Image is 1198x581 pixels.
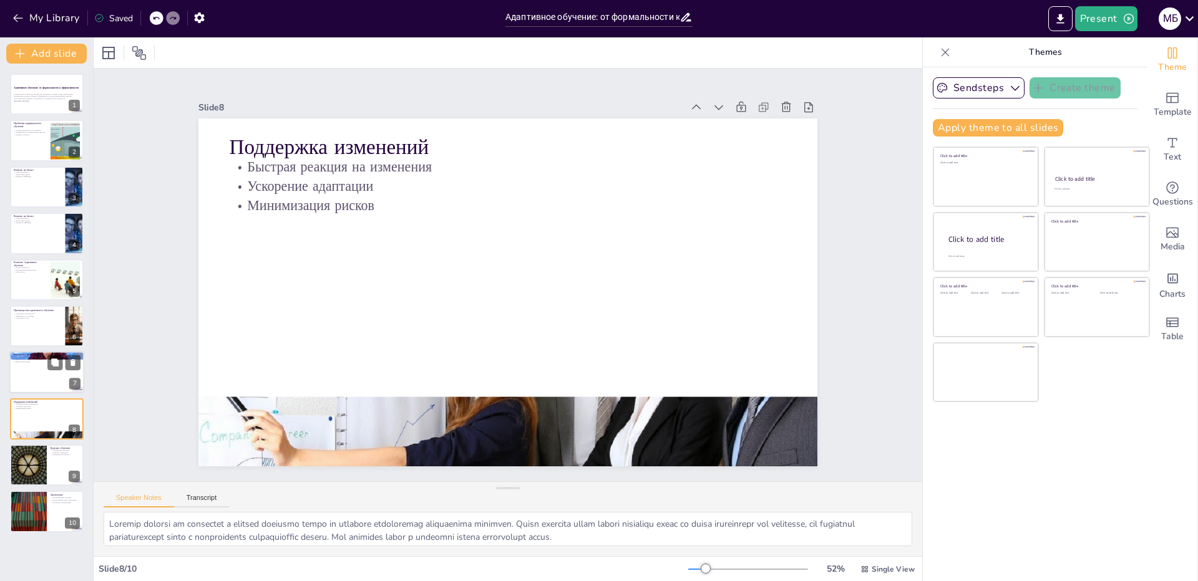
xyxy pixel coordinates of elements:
button: Create theme [1030,77,1121,98]
div: Add ready made slides [1147,82,1197,127]
div: Click to add title [1051,218,1141,223]
div: Click to add text [940,161,1030,165]
div: 9 [10,444,84,486]
p: Персонализация обучения [51,496,80,499]
p: Эффективное использование ресурсов [13,358,80,361]
div: 10 [10,491,84,532]
div: 7 [69,378,80,390]
div: 8 [10,398,84,439]
p: Themes [955,37,1135,67]
p: Риски для бизнеса [14,171,62,173]
div: Click to add text [1001,292,1030,295]
span: Single View [872,564,915,574]
div: Click to add title [940,284,1030,289]
p: Влияние на HR-бренд [14,222,62,224]
button: М Б [1159,6,1181,31]
div: 3 [69,193,80,204]
span: Position [132,46,147,60]
p: Актуальность тем [14,317,62,320]
p: Ускорение адаптации [239,148,795,226]
p: Повышение вовлеченности [14,312,62,315]
div: Layout [99,43,119,63]
span: Questions [1152,195,1193,209]
p: Конкурентоспособность [51,454,80,456]
div: Add a table [1147,307,1197,352]
p: Ускорение адаптации [14,405,80,408]
div: Slide 8 [217,70,700,132]
p: Поддержка изменений [14,400,80,403]
p: Неэффективность традиционных методов [14,131,47,133]
p: Быстрая реакция на изменения [14,403,80,405]
div: Click to add body [948,255,1027,258]
input: Insert title [505,8,679,26]
div: Click to add title [948,234,1028,245]
button: Add slide [6,44,87,64]
p: Поддержка изменений [243,105,800,191]
button: Present [1075,6,1137,31]
div: Click to add text [1100,292,1139,295]
p: Эффективность обучения [14,315,62,317]
button: My Library [9,8,85,28]
p: Преимущества адаптивного обучения [14,309,62,312]
button: Sendsteps [933,77,1025,98]
div: М Б [1159,7,1181,30]
p: Экономия и эффективность [13,353,80,357]
div: Click to add text [940,292,968,295]
div: 5 [10,259,84,300]
div: 8 [69,425,80,436]
p: Мини-курсы [14,271,47,273]
div: Click to add title [940,153,1030,158]
p: Минимизация рисков [237,167,793,244]
p: Финансовые потери [14,219,62,222]
div: Change the overall theme [1147,37,1197,82]
div: 4 [10,213,84,254]
p: Низкая вовлеченность сотрудников [14,129,47,132]
div: 6 [10,305,84,347]
p: Быстрая реакция на изменения [241,129,797,206]
div: 52 % [821,563,850,575]
div: 7 [9,352,84,394]
p: Персонализированные курсы [14,269,47,271]
button: Delete Slide [66,355,80,370]
p: Влияние на HR-бренд [14,176,62,178]
p: Финансовые потери [14,173,62,176]
button: Speaker Notes [104,494,174,507]
span: Theme [1158,60,1187,74]
div: Click to add title [1055,175,1138,183]
p: Минимизация рисков [14,407,80,410]
p: Влияние на бизнес [14,214,62,218]
p: Заключение [51,492,80,496]
div: 6 [69,332,80,343]
span: Text [1164,150,1181,164]
p: Финансовые выгоды [13,361,80,363]
div: Get real-time input from your audience [1147,172,1197,217]
div: Click to add text [1051,292,1091,295]
div: Add images, graphics, shapes or video [1147,217,1197,262]
p: Будущее обучения [51,446,80,450]
p: Готовность к изменениям [51,501,80,503]
div: Slide 8 / 10 [99,563,688,575]
p: Влияние на бизнес [14,133,47,136]
p: Использование ИИ [14,266,47,269]
p: В данном выступлении мы обсудим, как адаптивное обучение может преобразовать традиционные методы ... [14,93,80,100]
div: Add text boxes [1147,127,1197,172]
span: Table [1161,330,1184,343]
div: Click to add text [971,292,999,295]
div: 1 [10,74,84,115]
button: Transcript [174,494,230,507]
div: Add charts and graphs [1147,262,1197,307]
button: Duplicate Slide [47,355,62,370]
p: Актуальность обучения [51,449,80,451]
p: Generated with [URL] [14,100,80,102]
div: 3 [10,166,84,208]
span: Media [1161,240,1185,254]
p: Влияние на бизнес [14,168,62,172]
div: 10 [65,517,80,529]
p: Снижение затрат [13,356,80,358]
p: Развитие сотрудников [51,451,80,454]
p: Проблемы традиционного обучения [14,121,47,128]
p: Решение: Адаптивное обучение [14,261,47,267]
button: Export to PowerPoint [1048,6,1073,31]
span: Charts [1159,287,1186,301]
div: 5 [69,286,80,297]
